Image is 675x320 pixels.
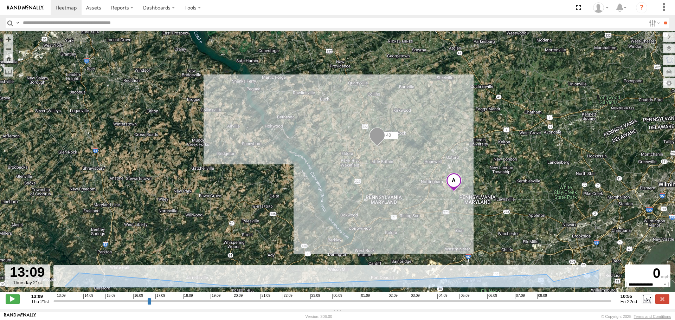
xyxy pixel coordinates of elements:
span: 23:09 [310,294,320,299]
div: © Copyright 2025 - [601,314,671,319]
span: 00:09 [332,294,342,299]
label: Search Query [15,18,20,28]
span: 20:09 [233,294,243,299]
a: Visit our Website [4,313,36,320]
span: 19:09 [211,294,220,299]
span: 13:09 [56,294,66,299]
span: 40 [386,132,391,137]
div: Version: 306.00 [306,314,332,319]
span: 07:09 [515,294,525,299]
label: Close [655,294,669,303]
span: 04:09 [437,294,447,299]
span: 22:09 [283,294,292,299]
div: Chris Burkhart [591,2,611,13]
label: Search Filter Options [646,18,661,28]
span: 08:09 [537,294,547,299]
span: 15:09 [105,294,115,299]
span: 01:09 [360,294,370,299]
label: Measure [4,67,13,77]
button: Zoom Home [4,54,13,63]
span: 06:09 [487,294,497,299]
div: 0 [626,266,669,282]
strong: 10:55 [621,294,637,299]
span: 16:09 [133,294,143,299]
span: 05:09 [459,294,469,299]
button: Zoom out [4,44,13,54]
i: ? [636,2,647,13]
button: Zoom in [4,34,13,44]
label: Map Settings [663,78,675,88]
span: 18:09 [183,294,193,299]
a: Terms and Conditions [634,314,671,319]
label: Play/Stop [6,294,20,303]
span: 03:09 [410,294,420,299]
span: Fri 22nd Aug 2025 [621,299,637,304]
img: rand-logo.svg [7,5,44,10]
span: 17:09 [155,294,165,299]
span: 02:09 [388,294,398,299]
span: 14:09 [83,294,93,299]
strong: 13:09 [31,294,49,299]
span: 21:09 [261,294,270,299]
span: Thu 21st Aug 2025 [31,299,49,304]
